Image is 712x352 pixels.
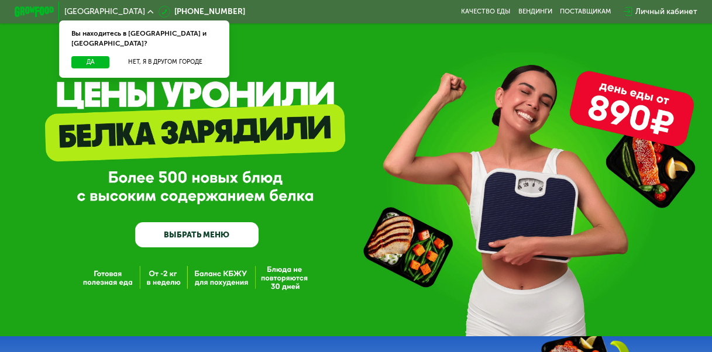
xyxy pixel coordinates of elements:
button: Да [71,56,109,68]
span: [GEOGRAPHIC_DATA] [64,8,145,16]
a: [PHONE_NUMBER] [159,6,245,18]
div: Личный кабинет [635,6,697,18]
div: Вы находитесь в [GEOGRAPHIC_DATA] и [GEOGRAPHIC_DATA]? [59,20,229,56]
div: поставщикам [560,8,611,16]
a: Вендинги [518,8,552,16]
button: Нет, я в другом городе [113,56,218,68]
a: ВЫБРАТЬ МЕНЮ [135,222,258,247]
a: Качество еды [461,8,510,16]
